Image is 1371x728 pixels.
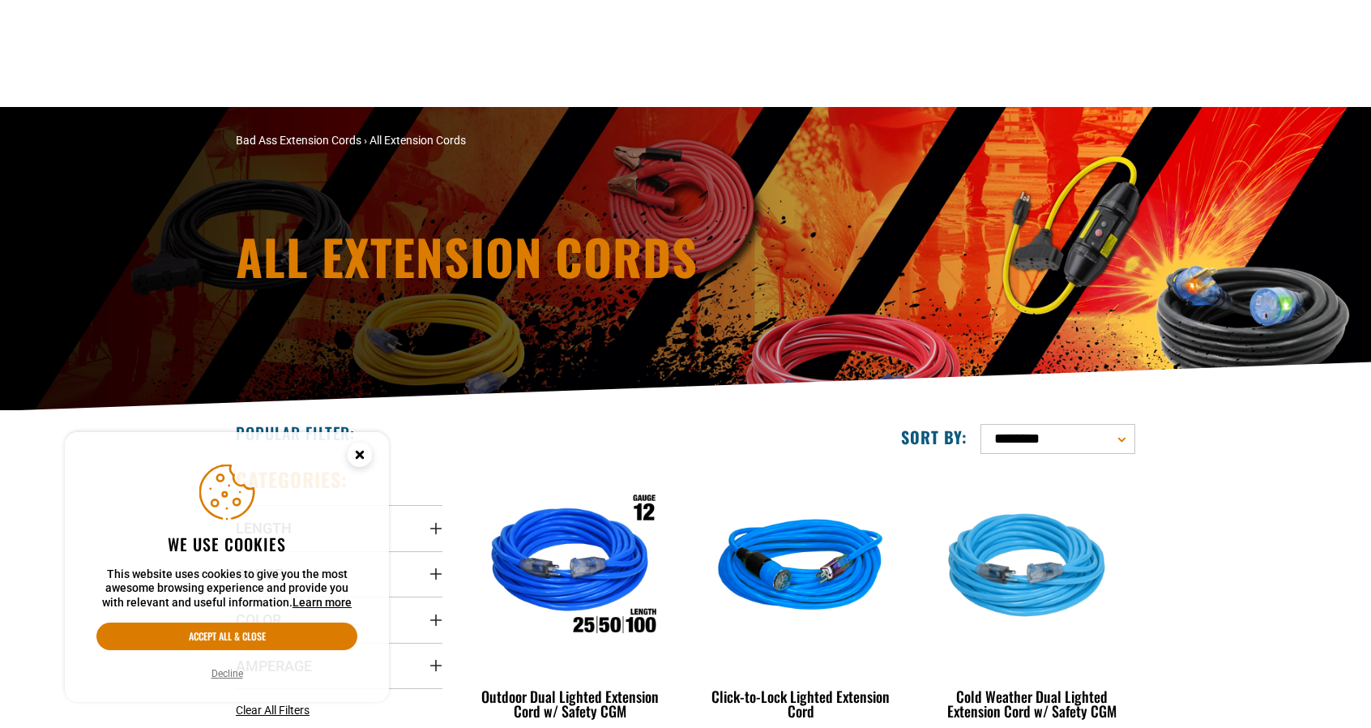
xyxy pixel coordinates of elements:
img: Light Blue [929,475,1134,662]
label: Sort by: [901,426,967,448]
nav: breadcrumbs [236,132,827,149]
div: Click-to-Lock Lighted Extension Cord [698,689,904,718]
span: › [364,134,367,147]
aside: Cookie Consent [65,432,389,703]
div: Outdoor Dual Lighted Extension Cord w/ Safety CGM [467,689,673,718]
h1: All Extension Cords [236,232,827,280]
span: All Extension Cords [369,134,466,147]
a: Light Blue Cold Weather Dual Lighted Extension Cord w/ Safety CGM [929,467,1135,728]
p: This website uses cookies to give you the most awesome browsing experience and provide you with r... [96,567,357,610]
a: Learn more [293,596,352,609]
button: Decline [207,666,248,682]
a: Bad Ass Extension Cords [236,134,361,147]
a: Outdoor Dual Lighted Extension Cord w/ Safety CGM Outdoor Dual Lighted Extension Cord w/ Safety CGM [467,467,673,728]
a: blue Click-to-Lock Lighted Extension Cord [698,467,904,728]
h2: Popular Filter: [236,422,355,443]
button: Accept all & close [96,623,357,650]
span: Clear All Filters [236,704,310,717]
h2: We use cookies [96,533,357,555]
a: Clear All Filters [236,702,316,719]
img: Outdoor Dual Lighted Extension Cord w/ Safety CGM [468,475,673,662]
img: blue [698,475,903,662]
div: Cold Weather Dual Lighted Extension Cord w/ Safety CGM [929,689,1135,718]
